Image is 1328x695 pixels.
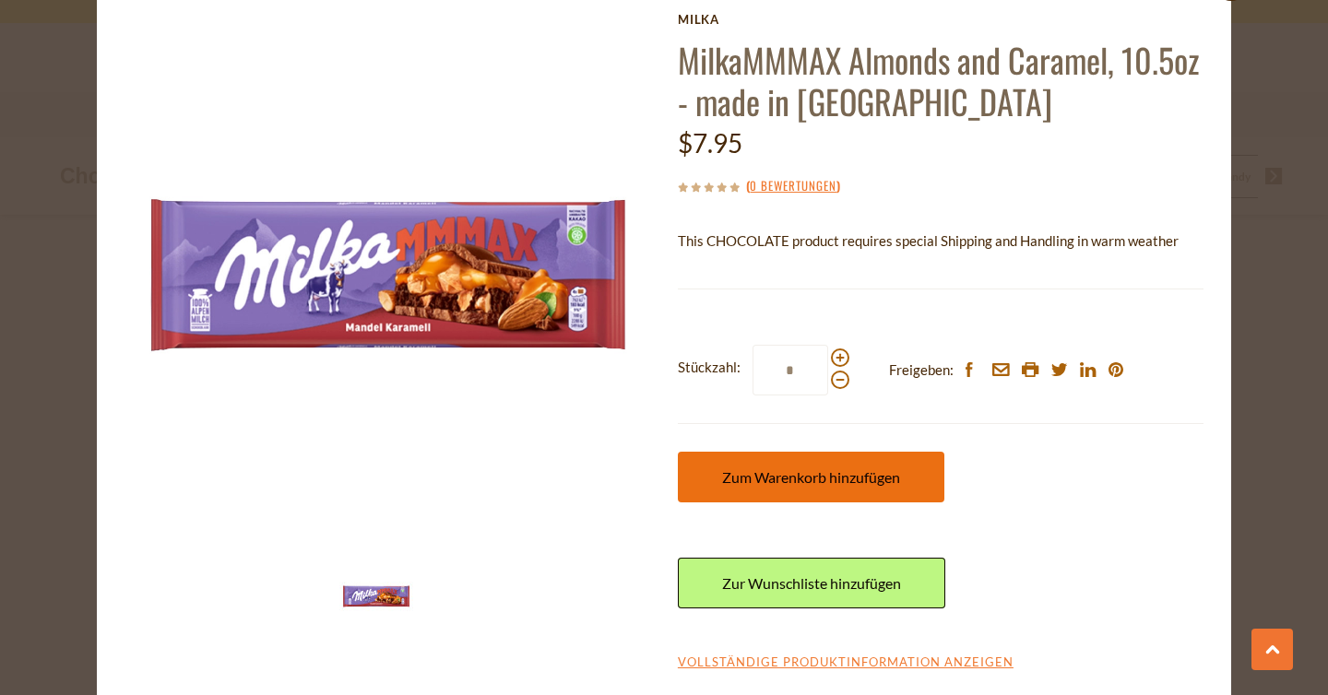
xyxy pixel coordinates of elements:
[678,35,1199,125] a: MilkaMMMAX Almonds and Caramel, 10.5oz - made in [GEOGRAPHIC_DATA]
[339,560,413,633] img: Milka MMMAX Almonds & Caramel
[678,654,1014,671] a: Vollständige Produktinformation anzeigen
[753,345,828,395] input: Stückzahl:
[678,558,945,608] a: Zur Wunschliste hinzufügen
[722,468,900,486] span: Zum Warenkorb hinzufügen
[678,452,944,502] button: Zum Warenkorb hinzufügen
[678,12,1203,27] a: Milka
[746,176,840,194] span: ( )
[750,176,836,196] a: 0 Bewertungen
[678,127,742,159] span: $7.95
[889,359,954,382] span: Freigeben:
[678,356,741,379] strong: Stückzahl:
[125,12,651,538] img: Milka MMMAX Almonds & Caramel
[695,266,1203,289] li: We will ship this product in heat-protective packaging and ice during warm weather months or to w...
[678,230,1203,253] p: This CHOCOLATE product requires special Shipping and Handling in warm weather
